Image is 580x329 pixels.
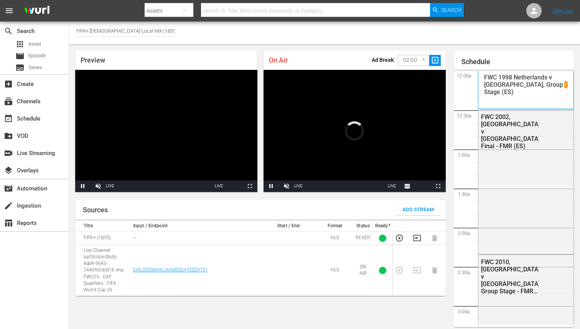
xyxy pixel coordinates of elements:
div: Video Player [264,70,446,192]
button: Add Stream [397,204,440,215]
p: 1 [565,82,567,87]
span: LIVE [388,184,396,188]
td: Live Channel ba7dcdce-0bdb-4ab4-9643-7440fe2dc816 eng FWC26 - CAF Qualifiers - FIFA World Cup 26 [75,245,131,296]
a: Sign Out [553,8,573,14]
td: --- [131,231,261,245]
span: Channels [4,97,13,106]
span: LIVE [215,184,223,188]
div: LIVE [294,180,303,192]
button: Picture-in-Picture [227,180,242,192]
th: Format [316,221,354,231]
button: Fullscreen [242,180,257,192]
img: ans4CAIJ8jUAAAAAAAAAAAAAAAAAAAAAAAAgQb4GAAAAAAAAAAAAAAAAAAAAAAAAJMjXAAAAAAAAAAAAAAAAAAAAAAAAgAT5G... [18,2,55,20]
span: Schedule [4,114,13,123]
span: VOD [4,131,13,141]
span: Series [28,64,42,71]
span: Create [4,79,13,89]
span: Ingestion [4,201,13,210]
div: FWC 2002, [GEOGRAPHIC_DATA] v [GEOGRAPHIC_DATA], Final - FMR (ES) [481,113,539,150]
a: [URL][DOMAIN_NAME][DATE][DATE] [133,267,207,273]
span: slideshow_sharp [431,56,440,65]
span: menu [5,6,14,15]
th: Status [353,221,373,231]
span: Episode [15,51,25,61]
button: Fullscreen [430,180,446,192]
span: Automation [4,184,13,193]
span: Series [15,63,25,72]
span: Live Streaming [4,149,13,158]
h1: Sources [83,206,108,214]
td: HLS [316,231,354,245]
div: 02:00 [398,53,429,68]
span: Preview [81,56,105,64]
th: Title [75,221,131,231]
div: FWC 2010, [GEOGRAPHIC_DATA] v [GEOGRAPHIC_DATA], Group Stage - FMR (ES) + Rebrand Promo 2 [481,258,539,295]
button: Captions [400,180,415,192]
span: Reports [4,218,13,228]
h1: Schedule [461,58,574,66]
button: Unmute [279,180,294,192]
span: Asset [15,40,25,49]
p: Ad Break: [372,57,395,63]
th: Start / End [261,221,316,231]
td: HLS [316,245,354,296]
span: Search [4,26,13,36]
span: Search [441,3,461,17]
span: Asset [28,40,41,48]
th: Input / Endpoint [131,221,261,231]
button: Transition [413,234,421,242]
button: Seek to live, currently playing live [211,180,227,192]
span: Add Stream [402,205,434,214]
button: Picture-in-Picture [415,180,430,192]
div: Video Player [75,70,257,192]
td: ON AIR [353,245,373,296]
button: Search [430,3,464,17]
button: Pause [264,180,279,192]
th: Ready? [373,221,393,231]
button: Preview Stream [395,234,404,242]
td: FIFA+ (1855) [75,231,131,245]
div: LIVE [106,180,114,192]
span: Episode [28,52,46,60]
button: Seek to live, currently behind live [384,180,400,192]
button: Pause [75,180,91,192]
span: Overlays [4,166,13,175]
span: On Air [269,56,288,64]
p: FWC 1998 Netherlands v [GEOGRAPHIC_DATA], Group Stage (ES) [484,74,565,96]
td: READY [353,231,373,245]
button: Unmute [91,180,106,192]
